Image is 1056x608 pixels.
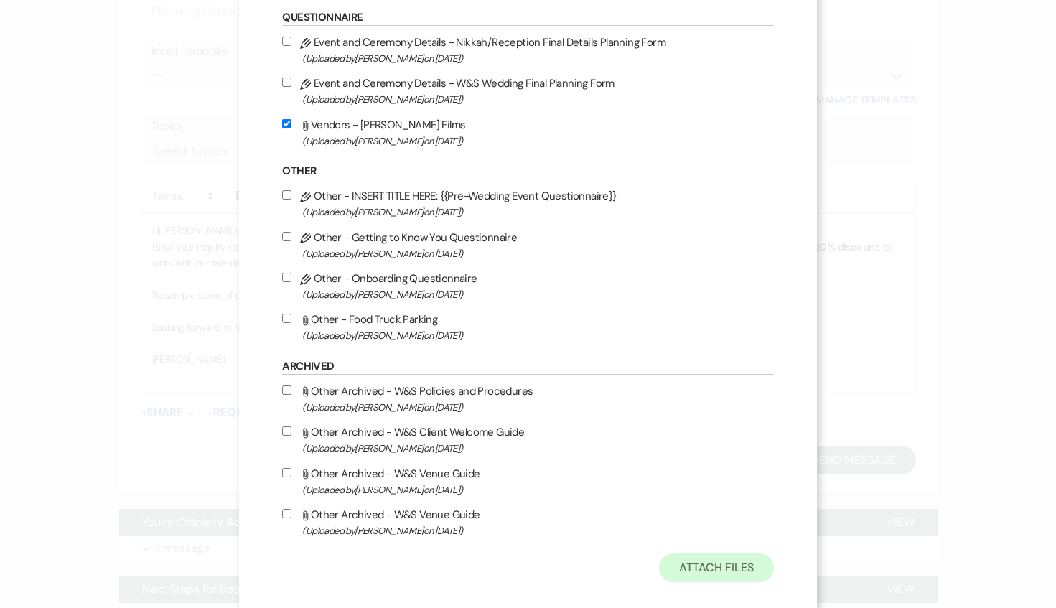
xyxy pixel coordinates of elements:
input: Event and Ceremony Details - Nikkah/Reception Final Details Planning Form(Uploaded by[PERSON_NAME... [282,37,291,46]
label: Other - INSERT TITLE HERE: {{Pre-Wedding Event Questionnaire}} [282,187,773,220]
input: Other Archived - W&S Venue Guide(Uploaded by[PERSON_NAME]on [DATE]) [282,468,291,477]
input: Other Archived - W&S Policies and Procedures(Uploaded by[PERSON_NAME]on [DATE]) [282,385,291,395]
span: (Uploaded by [PERSON_NAME] on [DATE] ) [302,91,773,108]
label: Other - Food Truck Parking [282,310,773,344]
label: Other Archived - W&S Client Welcome Guide [282,423,773,457]
span: (Uploaded by [PERSON_NAME] on [DATE] ) [302,50,773,67]
h6: Questionnaire [282,10,773,26]
h6: Other [282,164,773,179]
span: (Uploaded by [PERSON_NAME] on [DATE] ) [302,399,773,416]
label: Event and Ceremony Details - W&S Wedding Final Planning Form [282,74,773,108]
label: Other - Getting to Know You Questionnaire [282,228,773,262]
input: Other Archived - W&S Venue Guide(Uploaded by[PERSON_NAME]on [DATE]) [282,509,291,518]
input: Other Archived - W&S Client Welcome Guide(Uploaded by[PERSON_NAME]on [DATE]) [282,426,291,436]
input: Other - Food Truck Parking(Uploaded by[PERSON_NAME]on [DATE]) [282,314,291,323]
label: Other Archived - W&S Policies and Procedures [282,382,773,416]
span: (Uploaded by [PERSON_NAME] on [DATE] ) [302,245,773,262]
span: (Uploaded by [PERSON_NAME] on [DATE] ) [302,327,773,344]
span: (Uploaded by [PERSON_NAME] on [DATE] ) [302,133,773,149]
label: Other Archived - W&S Venue Guide [282,505,773,539]
label: Other - Onboarding Questionnaire [282,269,773,303]
input: Event and Ceremony Details - W&S Wedding Final Planning Form(Uploaded by[PERSON_NAME]on [DATE]) [282,78,291,87]
label: Other Archived - W&S Venue Guide [282,464,773,498]
span: (Uploaded by [PERSON_NAME] on [DATE] ) [302,523,773,539]
h6: Archived [282,359,773,375]
span: (Uploaded by [PERSON_NAME] on [DATE] ) [302,440,773,457]
span: (Uploaded by [PERSON_NAME] on [DATE] ) [302,286,773,303]
input: Other - INSERT TITLE HERE: {{Pre-Wedding Event Questionnaire}}(Uploaded by[PERSON_NAME]on [DATE]) [282,190,291,200]
span: (Uploaded by [PERSON_NAME] on [DATE] ) [302,204,773,220]
label: Vendors - [PERSON_NAME] Films [282,116,773,149]
input: Other - Onboarding Questionnaire(Uploaded by[PERSON_NAME]on [DATE]) [282,273,291,282]
button: Attach Files [659,553,773,582]
input: Vendors - [PERSON_NAME] Films(Uploaded by[PERSON_NAME]on [DATE]) [282,119,291,128]
input: Other - Getting to Know You Questionnaire(Uploaded by[PERSON_NAME]on [DATE]) [282,232,291,241]
span: (Uploaded by [PERSON_NAME] on [DATE] ) [302,482,773,498]
label: Event and Ceremony Details - Nikkah/Reception Final Details Planning Form [282,33,773,67]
